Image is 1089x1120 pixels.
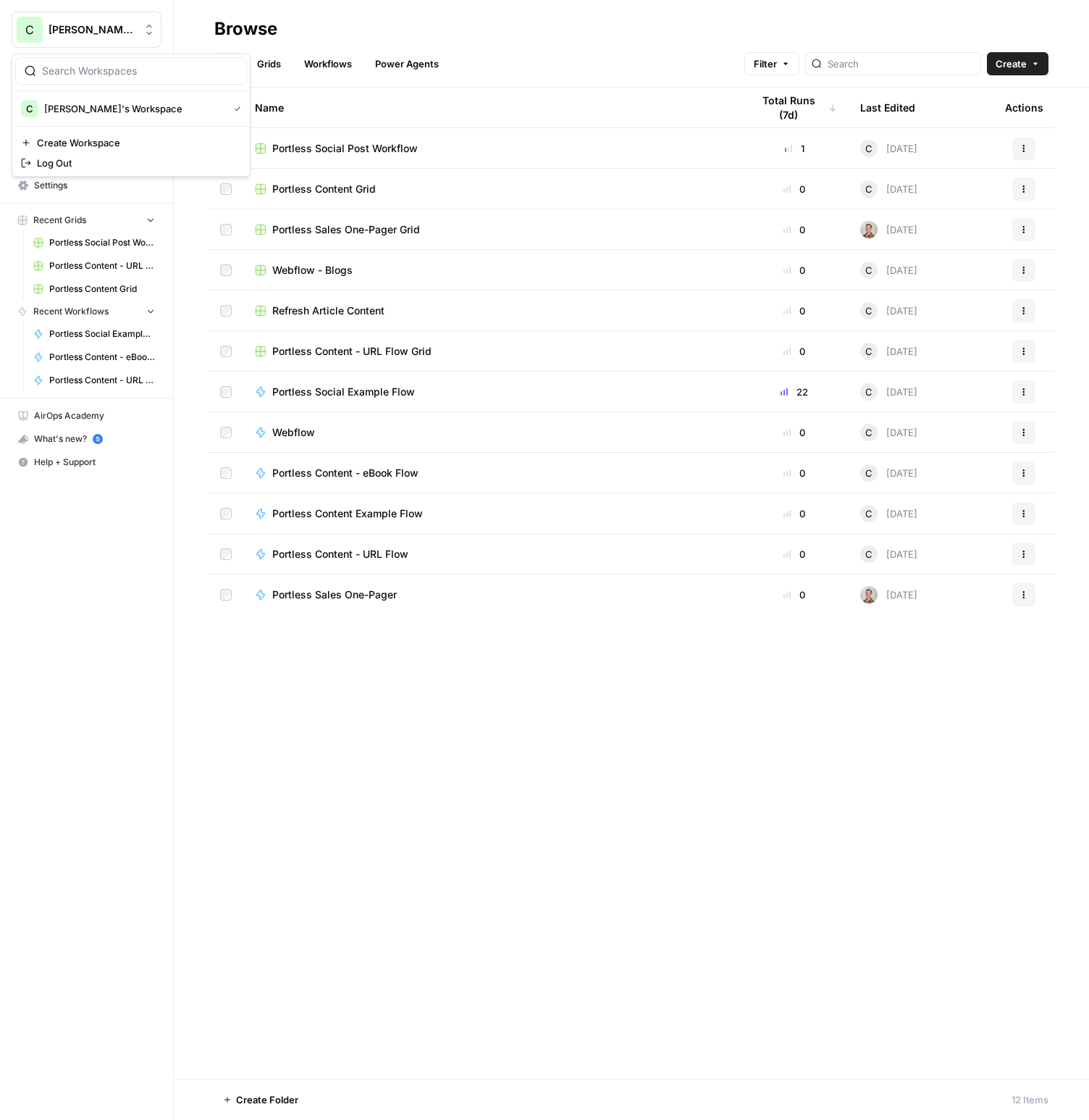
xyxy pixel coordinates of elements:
div: [DATE] [860,221,917,238]
div: [DATE] [860,424,917,441]
span: C [865,425,873,440]
div: [DATE] [860,140,917,157]
div: [DATE] [860,546,917,563]
span: C [865,263,873,277]
a: Grids [248,52,290,75]
a: Settings [12,174,161,197]
div: 0 [752,506,837,521]
div: [DATE] [860,464,917,482]
span: Portless Social Example Flow [272,385,415,399]
div: Actions [1005,88,1043,128]
a: Refresh Article Content [255,304,728,318]
span: C [865,547,873,561]
div: Last Edited [860,88,915,128]
span: Portless Content Grid [49,283,155,296]
a: Portless Content - URL Flow Grid [27,254,161,277]
a: Portless Content - eBook Flow [255,466,728,480]
span: Webflow [272,425,315,440]
span: Portless Content - eBook Flow [272,466,419,480]
span: Portless Content - URL Flow Grid [49,259,155,272]
span: Portless Content - eBook Flow [49,351,155,364]
div: [DATE] [860,180,917,198]
span: Recent Grids [33,214,86,227]
a: Power Agents [366,52,447,75]
a: Webflow - Blogs [255,263,728,277]
a: All [214,52,243,75]
span: Settings [34,179,155,192]
div: [DATE] [860,262,917,279]
a: Portless Social Post Workflow [255,141,728,156]
span: Help + Support [34,456,155,469]
a: Portless Content - URL Flow [27,369,161,392]
div: Browse [214,17,277,41]
span: [PERSON_NAME]'s Workspace [44,101,222,116]
div: [DATE] [860,302,917,319]
span: AirOps Academy [34,409,155,422]
span: Portless Sales One-Pager [272,588,397,602]
span: C [865,385,873,399]
div: [DATE] [860,383,917,401]
button: What's new? 5 [12,427,161,451]
div: Workspace: Chris's Workspace [12,54,251,177]
div: 12 Items [1012,1092,1048,1107]
button: Recent Grids [12,209,161,231]
a: Portless Sales One-Pager [255,588,728,602]
div: 0 [752,182,837,196]
a: Portless Sales One-Pager Grid [255,222,728,237]
a: Log Out [15,153,247,173]
span: Portless Content - URL Flow [272,547,408,561]
a: Portless Social Example Flow [255,385,728,399]
button: Create [987,52,1048,75]
a: Portless Content - URL Flow [255,547,728,561]
img: 4yfsw5nbgnjndjxiclp0c6s77hvk [860,586,878,603]
a: Portless Content Grid [255,182,728,196]
a: Webflow [255,425,728,440]
span: Portless Content - URL Flow Grid [272,344,432,359]
span: C [26,101,33,116]
div: Name [255,88,728,128]
span: Portless Sales One-Pager Grid [272,222,420,237]
a: Workflows [295,52,361,75]
span: [PERSON_NAME]'s Workspace [49,22,136,37]
div: 0 [752,425,837,440]
span: Portless Content - URL Flow [49,374,155,387]
a: 5 [93,434,103,444]
div: [DATE] [860,343,917,360]
a: Create Workspace [15,133,247,153]
div: What's new? [12,428,161,450]
div: Total Runs (7d) [752,88,837,128]
div: [DATE] [860,505,917,522]
span: C [865,466,873,480]
a: Portless Social Post Workflow [27,231,161,254]
a: Portless Content Example Flow [255,506,728,521]
a: Portless Content - URL Flow Grid [255,344,728,359]
span: Portless Social Post Workflow [49,236,155,249]
span: Create [996,57,1027,71]
span: C [865,344,873,359]
span: Webflow - Blogs [272,263,353,277]
span: C [865,182,873,196]
button: Recent Workflows [12,301,161,322]
div: [DATE] [860,586,917,603]
button: Workspace: Chris's Workspace [12,12,161,48]
a: Portless Content - eBook Flow [27,346,161,369]
div: 0 [752,304,837,318]
span: Filter [754,57,777,71]
button: Help + Support [12,451,161,474]
div: 0 [752,547,837,561]
input: Search [828,57,975,71]
span: Recent Workflows [33,305,109,318]
span: Portless Social Example Flow [49,327,155,340]
button: Filter [744,52,799,75]
a: Portless Content Grid [27,277,161,301]
div: 0 [752,263,837,277]
span: Log Out [37,156,235,170]
div: 0 [752,588,837,602]
span: Portless Social Post Workflow [272,141,418,156]
span: Portless Content Example Flow [272,506,423,521]
a: Portless Social Example Flow [27,322,161,346]
span: Refresh Article Content [272,304,384,318]
text: 5 [96,435,99,443]
a: AirOps Academy [12,404,161,427]
div: 1 [752,141,837,156]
